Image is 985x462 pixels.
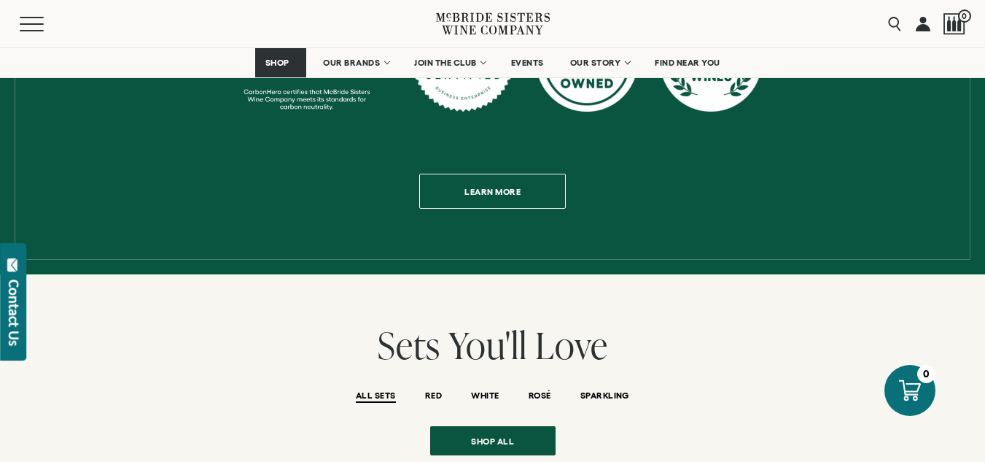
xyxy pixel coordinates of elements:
[419,174,566,209] a: Learn more
[323,58,380,68] span: OUR BRANDS
[255,48,306,77] a: SHOP
[414,58,477,68] span: JOIN THE CLUB
[448,320,527,370] span: You'll
[314,48,397,77] a: OUR BRANDS
[265,58,289,68] span: SHOP
[645,48,730,77] a: FIND NEAR YOU
[439,177,546,206] span: Learn more
[655,58,720,68] span: FIND NEAR YOU
[445,427,540,455] span: Shop all
[356,390,396,403] button: ALL SETS
[405,48,494,77] a: JOIN THE CLUB
[430,426,556,455] a: Shop all
[561,48,639,77] a: OUR STORY
[570,58,621,68] span: OUR STORY
[535,320,608,370] span: Love
[529,390,551,403] button: ROSÉ
[7,280,21,346] div: Contact Us
[502,48,553,77] a: EVENTS
[20,17,72,31] button: Mobile Menu Trigger
[958,9,971,23] span: 0
[471,390,499,403] button: WHITE
[378,320,440,370] span: Sets
[511,58,544,68] span: EVENTS
[425,390,442,403] button: RED
[580,390,629,403] button: SPARKLING
[917,365,935,383] div: 0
